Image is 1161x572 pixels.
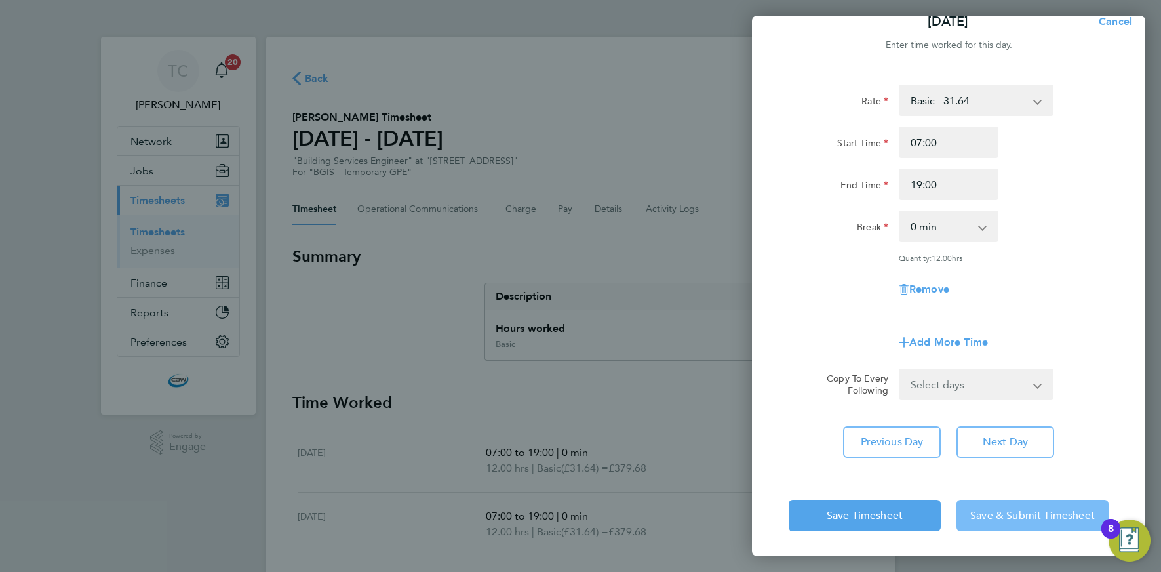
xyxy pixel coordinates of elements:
[899,127,998,158] input: E.g. 08:00
[837,137,888,153] label: Start Time
[1095,15,1132,28] span: Cancel
[1078,9,1145,35] button: Cancel
[1108,529,1114,546] div: 8
[1109,520,1151,562] button: Open Resource Center, 8 new notifications
[909,283,949,295] span: Remove
[843,426,941,458] button: Previous Day
[861,95,888,111] label: Rate
[956,426,1054,458] button: Next Day
[899,337,988,348] button: Add More Time
[861,436,924,449] span: Previous Day
[970,509,1095,522] span: Save & Submit Timesheet
[899,169,998,200] input: E.g. 18:00
[840,179,888,195] label: End Time
[857,221,888,237] label: Break
[956,500,1109,531] button: Save & Submit Timesheet
[928,12,968,31] p: [DATE]
[816,373,888,396] label: Copy To Every Following
[909,336,988,348] span: Add More Time
[789,500,941,531] button: Save Timesheet
[827,509,903,522] span: Save Timesheet
[899,284,949,295] button: Remove
[899,253,1053,263] div: Quantity: hrs
[983,436,1028,449] span: Next Day
[752,37,1145,53] div: Enter time worked for this day.
[932,253,952,263] span: 12.00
